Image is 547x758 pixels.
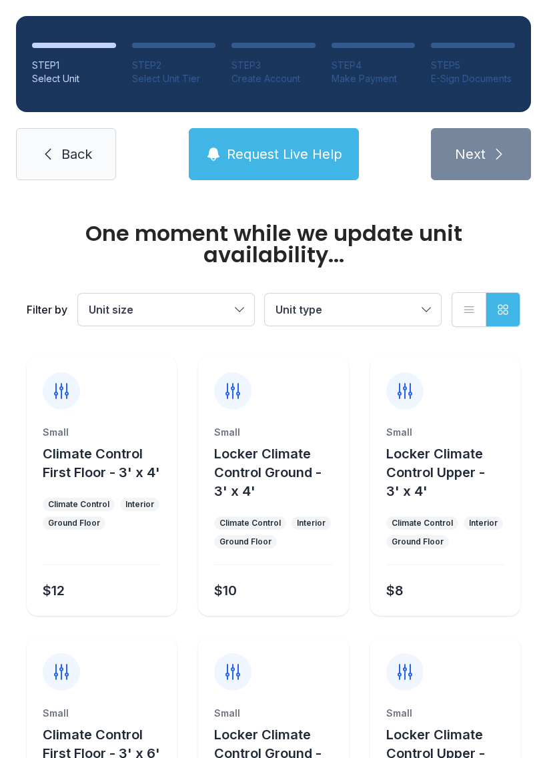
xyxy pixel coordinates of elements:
div: $12 [43,581,65,600]
div: STEP 2 [132,59,216,72]
div: Small [43,707,161,720]
button: Unit type [265,294,441,326]
button: Unit size [78,294,254,326]
div: Climate Control [392,518,453,528]
div: Select Unit Tier [132,72,216,85]
div: Ground Floor [219,536,271,547]
div: Ground Floor [392,536,444,547]
div: One moment while we update unit availability... [27,223,520,266]
div: Interior [469,518,498,528]
div: Interior [297,518,326,528]
div: Climate Control [48,499,109,510]
div: Filter by [27,302,67,318]
span: Request Live Help [227,145,342,163]
div: Small [214,707,332,720]
span: Unit size [89,303,133,316]
button: Locker Climate Control Ground - 3' x 4' [214,444,343,500]
div: $8 [386,581,404,600]
div: STEP 5 [431,59,515,72]
div: Small [43,426,161,439]
div: Create Account [231,72,316,85]
div: Small [214,426,332,439]
div: Ground Floor [48,518,100,528]
div: $10 [214,581,237,600]
div: Small [386,426,504,439]
span: Back [61,145,92,163]
div: Small [386,707,504,720]
span: Climate Control First Floor - 3' x 4' [43,446,160,480]
div: Select Unit [32,72,116,85]
div: Climate Control [219,518,281,528]
div: STEP 1 [32,59,116,72]
div: E-Sign Documents [431,72,515,85]
div: Make Payment [332,72,416,85]
div: STEP 4 [332,59,416,72]
div: Interior [125,499,154,510]
button: Climate Control First Floor - 3' x 4' [43,444,171,482]
span: Next [455,145,486,163]
span: Unit type [276,303,322,316]
span: Locker Climate Control Ground - 3' x 4' [214,446,322,499]
span: Locker Climate Control Upper - 3' x 4' [386,446,485,499]
div: STEP 3 [231,59,316,72]
button: Locker Climate Control Upper - 3' x 4' [386,444,515,500]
